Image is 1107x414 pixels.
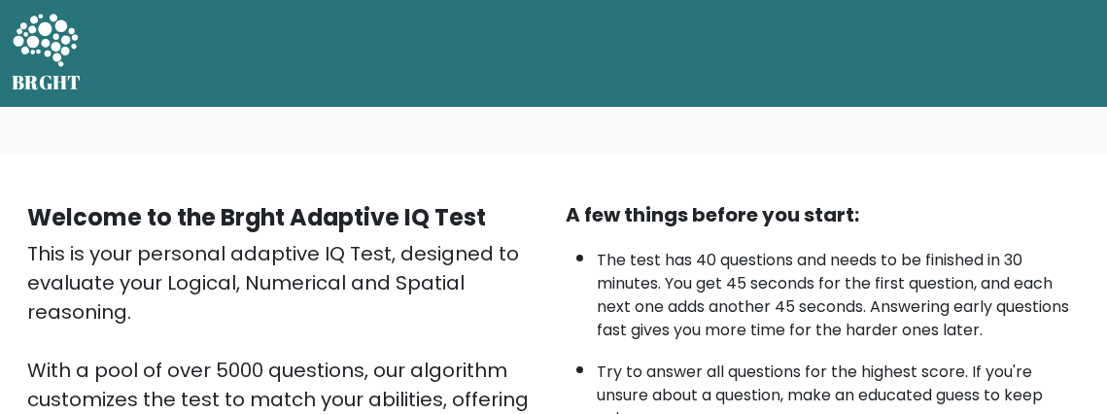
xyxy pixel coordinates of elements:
[12,71,82,94] h5: BRGHT
[27,201,486,233] b: Welcome to the Brght Adaptive IQ Test
[597,239,1081,342] li: The test has 40 questions and needs to be finished in 30 minutes. You get 45 seconds for the firs...
[12,8,82,99] a: BRGHT
[566,200,1081,229] div: A few things before you start:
